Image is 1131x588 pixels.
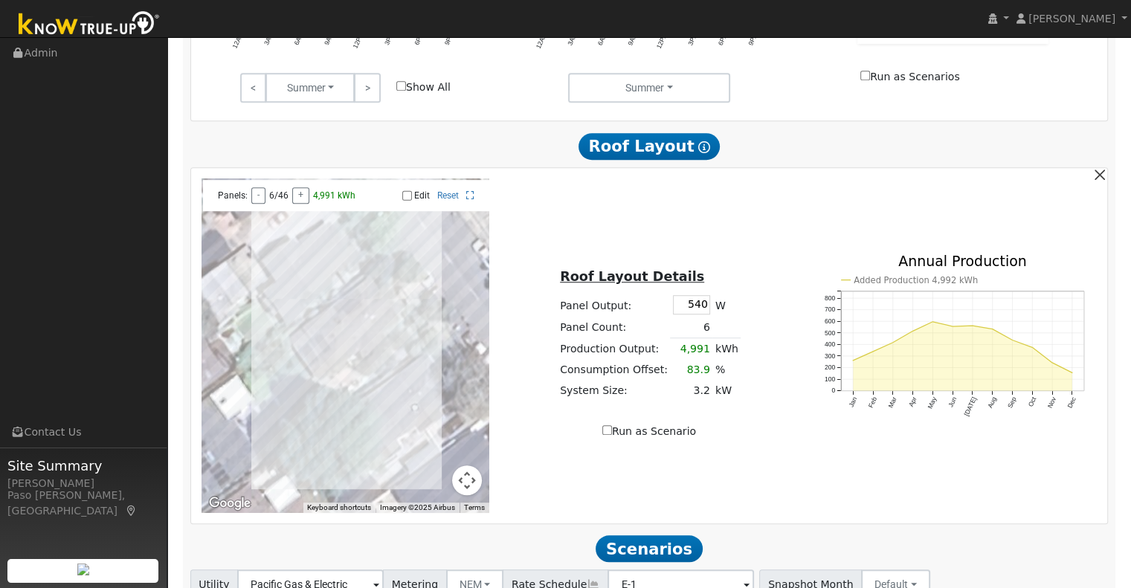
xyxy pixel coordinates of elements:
[825,375,836,382] text: 100
[240,73,266,103] a: <
[687,31,700,46] text: 3PM
[825,364,836,371] text: 200
[354,73,380,103] a: >
[1011,338,1014,340] circle: onclick=""
[670,359,712,380] td: 83.9
[396,80,451,95] label: Show All
[558,359,671,380] td: Consumption Offset:
[907,395,918,407] text: Apr
[831,387,835,394] text: 0
[655,31,669,50] text: 12PM
[262,31,275,46] text: 3AM
[218,190,248,201] span: Panels:
[231,31,245,50] text: 12AM
[292,31,305,46] text: 6AM
[825,329,836,336] text: 500
[396,81,406,91] input: Show All
[712,380,741,401] td: kW
[11,8,167,42] img: Know True-Up
[414,190,430,201] label: Edit
[269,190,289,201] span: 6/46
[825,294,836,301] text: 800
[947,395,958,408] text: Jun
[7,456,159,476] span: Site Summary
[558,317,671,338] td: Panel Count:
[7,476,159,491] div: [PERSON_NAME]
[567,31,579,46] text: 3AM
[932,320,934,322] circle: onclick=""
[464,503,485,511] a: Terms
[825,352,836,359] text: 300
[1051,361,1053,364] circle: onclick=""
[886,395,898,409] text: Mar
[125,505,138,517] a: Map
[860,71,870,80] input: Run as Scenarios
[568,73,731,103] button: Summer
[558,338,671,360] td: Production Output:
[383,31,396,46] text: 3PM
[698,141,710,153] i: Show Help
[712,359,741,380] td: %
[1028,13,1115,25] span: [PERSON_NAME]
[670,317,712,338] td: 6
[847,395,858,408] text: Jan
[205,494,254,513] a: Open this area in Google Maps (opens a new window)
[825,340,836,348] text: 400
[437,190,459,201] a: Reset
[962,395,978,417] text: [DATE]
[558,380,671,401] td: System Size:
[205,494,254,513] img: Google
[596,31,609,46] text: 6AM
[596,535,702,562] span: Scenarios
[971,324,973,326] circle: onclick=""
[951,325,953,327] circle: onclick=""
[627,31,639,46] text: 9AM
[670,380,712,401] td: 3.2
[1046,395,1058,409] text: Nov
[443,31,456,46] text: 9PM
[867,395,878,409] text: Feb
[307,503,371,513] button: Keyboard shortcuts
[1027,395,1038,407] text: Oct
[558,293,671,317] td: Panel Output:
[313,190,355,201] span: 4,991 kWh
[712,293,741,317] td: W
[380,503,455,511] span: Imagery ©2025 Airbus
[1071,371,1073,373] circle: onclick=""
[860,69,959,85] label: Run as Scenarios
[413,31,426,46] text: 6PM
[717,31,729,46] text: 6PM
[912,329,914,332] circle: onclick=""
[871,350,874,352] circle: onclick=""
[991,327,993,329] circle: onclick=""
[579,133,721,160] span: Roof Layout
[265,73,355,103] button: Summer
[747,31,760,46] text: 9PM
[898,252,1027,268] text: Annual Production
[1066,395,1078,409] text: Dec
[452,465,482,495] button: Map camera controls
[1006,395,1018,409] text: Sep
[602,424,696,439] label: Run as Scenario
[251,187,265,204] button: -
[352,31,366,50] text: 12PM
[560,269,704,284] u: Roof Layout Details
[535,31,549,50] text: 12AM
[602,425,612,435] input: Run as Scenario
[825,317,836,324] text: 600
[77,563,89,575] img: retrieve
[7,488,159,519] div: Paso [PERSON_NAME], [GEOGRAPHIC_DATA]
[712,338,741,360] td: kWh
[292,187,309,204] button: +
[851,359,854,361] circle: onclick=""
[892,341,894,343] circle: onclick=""
[854,274,978,285] text: Added Production 4,992 kWh
[323,31,335,46] text: 9AM
[1031,346,1034,348] circle: onclick=""
[466,190,474,201] a: Full Screen
[926,395,938,410] text: May
[670,338,712,360] td: 4,991
[986,395,998,409] text: Aug
[825,306,836,313] text: 700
